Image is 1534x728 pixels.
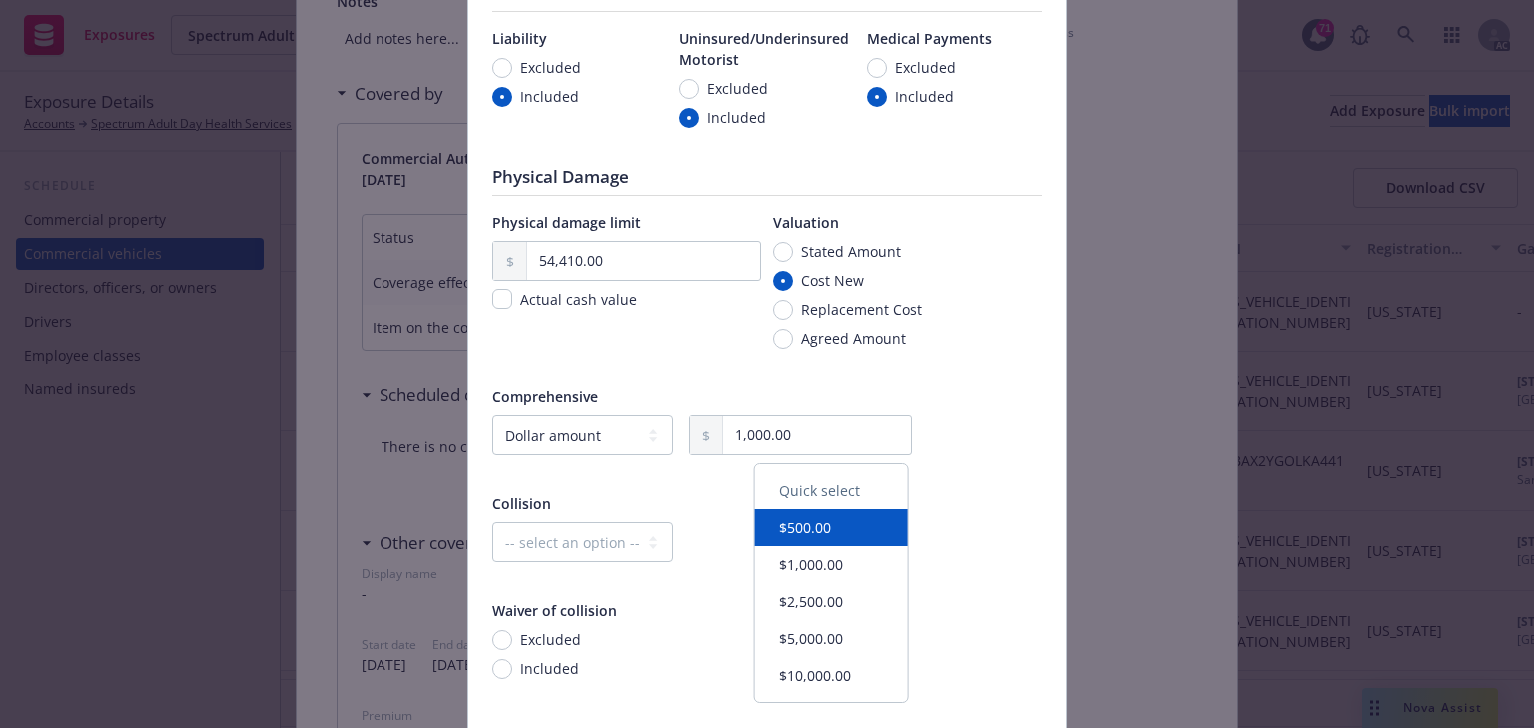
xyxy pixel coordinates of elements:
span: Collision [492,494,551,513]
span: Excluded [520,57,581,78]
span: Included [520,658,579,679]
span: Included [520,86,579,107]
span: Uninsured/Underinsured Motorist [679,29,849,69]
input: Excluded [679,79,699,99]
button: $5,000.00 [755,620,908,657]
span: Excluded [520,629,581,650]
h1: Physical Damage [492,166,1042,187]
span: Comprehensive [492,387,598,406]
input: Replacement Cost [773,300,793,320]
input: Agreed Amount [773,329,793,349]
span: Physical damage limit [492,213,641,232]
input: Excluded [492,630,512,650]
input: 0.00 [527,242,760,280]
span: Replacement Cost [801,299,922,320]
button: $500.00 [755,509,908,546]
span: Agreed Amount [801,328,906,349]
input: Excluded [867,58,887,78]
span: Included [707,107,766,128]
input: 0.00 [723,416,911,454]
input: Cost New [773,271,793,291]
input: Included [679,108,699,128]
input: Excluded [492,58,512,78]
div: Quick select [755,472,908,509]
button: $1,000.00 [755,546,908,583]
span: Medical Payments [867,29,992,48]
input: Included [492,659,512,679]
span: Stated Amount [801,241,901,262]
input: Included [867,87,887,107]
span: Valuation [773,213,839,232]
span: Excluded [707,78,768,99]
span: Liability [492,29,547,48]
button: $2,500.00 [755,583,908,620]
button: $10,000.00 [755,657,908,694]
input: Stated Amount [773,242,793,262]
span: Actual cash value [520,290,637,309]
span: Included [895,86,954,107]
input: Included [492,87,512,107]
span: Waiver of collision [492,601,617,620]
span: Cost New [801,270,864,291]
span: Excluded [895,57,956,78]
